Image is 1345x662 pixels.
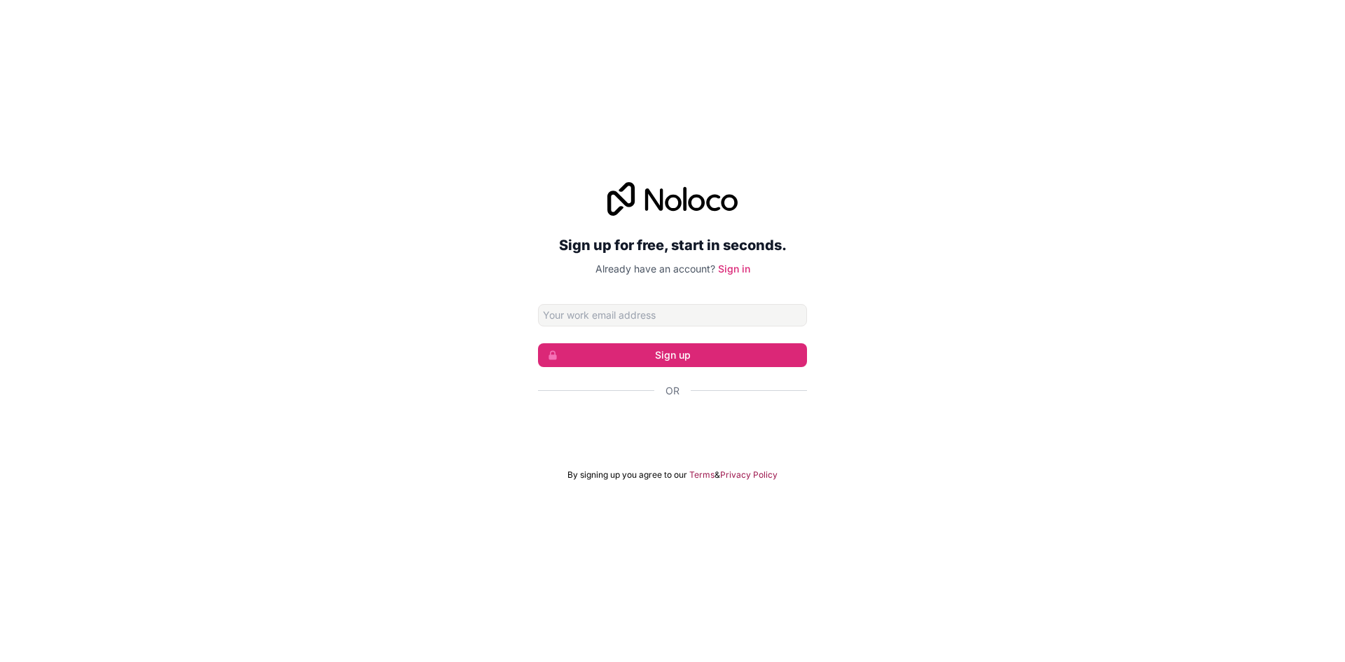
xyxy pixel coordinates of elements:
span: & [715,469,720,481]
a: Terms [689,469,715,481]
button: Sign up [538,343,807,367]
a: Sign in [718,263,750,275]
input: Email address [538,304,807,326]
span: Or [665,384,680,398]
span: By signing up you agree to our [567,469,687,481]
h2: Sign up for free, start in seconds. [538,233,807,258]
span: Already have an account? [595,263,715,275]
iframe: Sign in with Google Button [531,413,814,444]
a: Privacy Policy [720,469,778,481]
